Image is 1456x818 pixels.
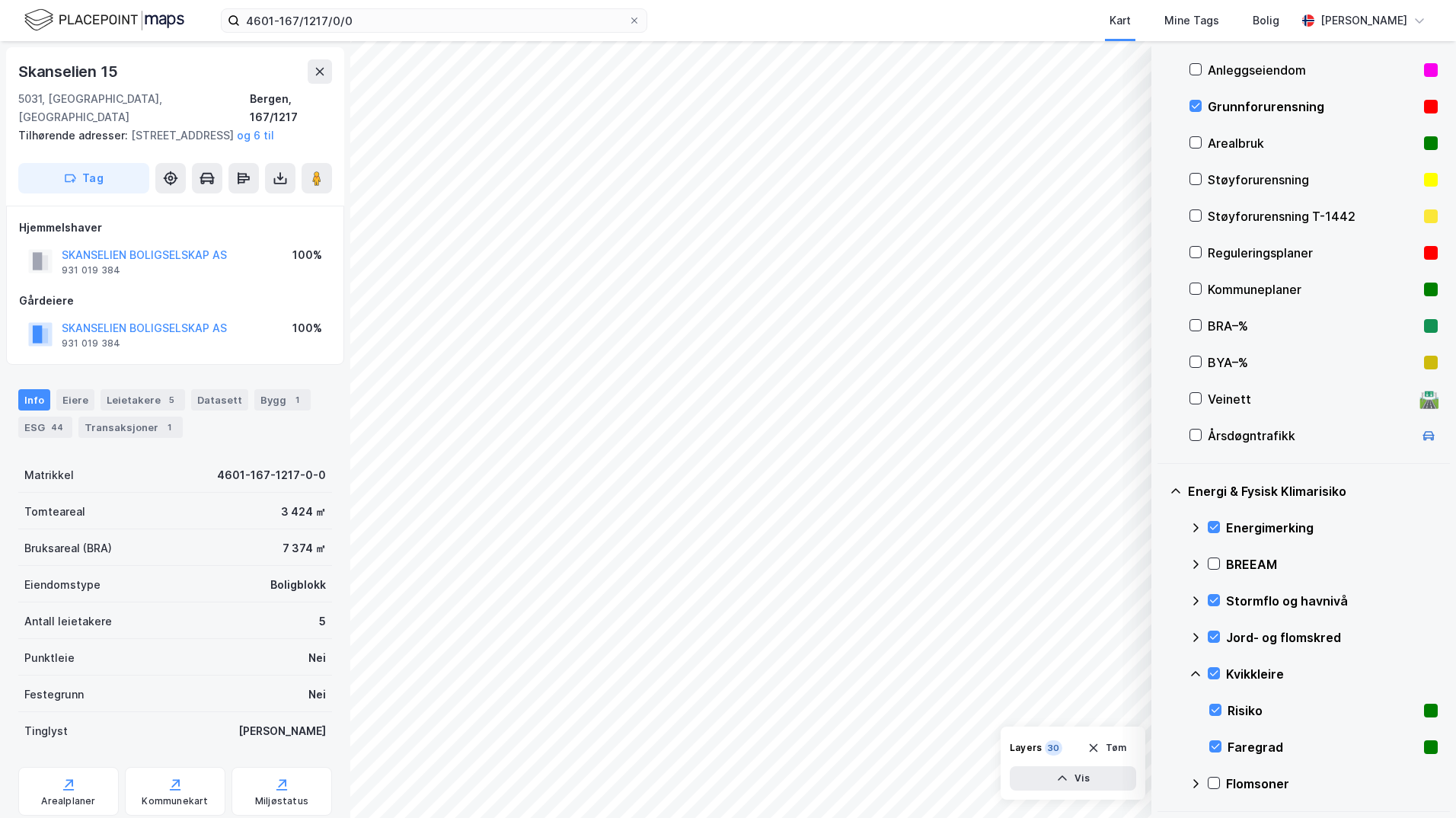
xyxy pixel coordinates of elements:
[1010,766,1136,791] button: Vis
[217,466,326,484] div: 4601-167-1217-0-0
[1226,592,1438,610] div: Stormflo og havnivå
[1228,738,1418,756] div: Faregrad
[270,576,326,594] div: Boligblokk
[292,246,322,264] div: 100%
[238,722,326,740] div: [PERSON_NAME]
[308,649,326,667] div: Nei
[1208,134,1418,152] div: Arealbruk
[1208,427,1413,445] div: Årsdøgntrafikk
[18,129,131,142] span: Tilhørende adresser:
[164,392,179,407] div: 5
[1208,171,1418,189] div: Støyforurensning
[191,389,248,411] div: Datasett
[19,292,331,310] div: Gårdeiere
[1208,97,1418,116] div: Grunnforurensning
[142,795,208,807] div: Kommunekart
[1226,775,1438,793] div: Flomsoner
[24,722,68,740] div: Tinglyst
[18,389,50,411] div: Info
[1010,742,1042,754] div: Layers
[1228,701,1418,720] div: Risiko
[1320,11,1407,30] div: [PERSON_NAME]
[24,539,112,558] div: Bruksareal (BRA)
[1208,317,1418,335] div: BRA–%
[1208,244,1418,262] div: Reguleringsplaner
[1226,519,1438,537] div: Energimerking
[78,417,183,438] div: Transaksjoner
[240,9,628,32] input: Søk på adresse, matrikkel, gårdeiere, leietakere eller personer
[1208,353,1418,372] div: BYA–%
[1226,665,1438,683] div: Kvikkleire
[1208,390,1413,408] div: Veinett
[24,503,85,521] div: Tomteareal
[1380,745,1456,818] iframe: Chat Widget
[19,219,331,237] div: Hjemmelshaver
[292,319,322,337] div: 100%
[56,389,94,411] div: Eiere
[1253,11,1279,30] div: Bolig
[18,126,320,145] div: [STREET_ADDRESS]
[1188,482,1438,500] div: Energi & Fysisk Klimarisiko
[18,417,72,438] div: ESG
[250,90,332,126] div: Bergen, 167/1217
[161,420,177,435] div: 1
[1208,280,1418,299] div: Kommuneplaner
[18,163,149,193] button: Tag
[1110,11,1131,30] div: Kart
[18,59,120,84] div: Skanselien 15
[18,90,250,126] div: 5031, [GEOGRAPHIC_DATA], [GEOGRAPHIC_DATA]
[1208,61,1418,79] div: Anleggseiendom
[1045,740,1062,756] div: 30
[1078,736,1136,760] button: Tøm
[41,795,95,807] div: Arealplaner
[289,392,305,407] div: 1
[1226,555,1438,574] div: BREEAM
[283,539,326,558] div: 7 374 ㎡
[101,389,185,411] div: Leietakere
[24,466,74,484] div: Matrikkel
[24,7,184,34] img: logo.f888ab2527a4732fd821a326f86c7f29.svg
[1226,628,1438,647] div: Jord- og flomskred
[24,685,84,704] div: Festegrunn
[48,420,66,435] div: 44
[255,795,308,807] div: Miljøstatus
[1164,11,1219,30] div: Mine Tags
[62,337,120,350] div: 931 019 384
[319,612,326,631] div: 5
[1419,389,1439,409] div: 🛣️
[281,503,326,521] div: 3 424 ㎡
[24,649,75,667] div: Punktleie
[1208,207,1418,225] div: Støyforurensning T-1442
[24,576,101,594] div: Eiendomstype
[24,612,112,631] div: Antall leietakere
[254,389,311,411] div: Bygg
[308,685,326,704] div: Nei
[62,264,120,276] div: 931 019 384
